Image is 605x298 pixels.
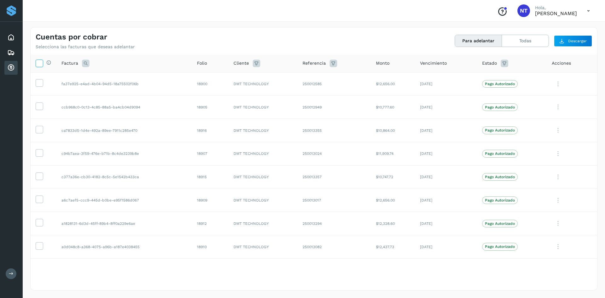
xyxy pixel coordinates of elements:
td: 250013356 [297,258,371,282]
td: a0d048c8-a368-4075-a96b-a187e4038455 [56,235,192,259]
button: Para adelantar [455,35,502,47]
td: 250013082 [297,235,371,259]
td: [DATE] [415,189,477,212]
span: Acciones [552,60,571,67]
td: 18912 [192,212,228,235]
p: Selecciona las facturas que deseas adelantar [36,44,135,50]
td: 891cb4a5-110f-4188-8f75-894c4789c4d5 [56,258,192,282]
span: Monto [376,60,389,67]
td: $10,766.56 [371,258,415,282]
td: DMT TECHNOLOGY [228,142,297,165]
td: c94b7aea-3f59-476e-b71b-8c4de3239b8e [56,142,192,165]
p: Pago Autorizado [485,128,515,132]
td: 250012585 [297,72,371,96]
td: 18907 [192,142,228,165]
td: 250013017 [297,189,371,212]
span: Folio [197,60,207,67]
td: DMT TECHNOLOGY [228,119,297,142]
td: $10,864.00 [371,119,415,142]
span: Cliente [233,60,249,67]
p: Pago Autorizado [485,82,515,86]
span: Factura [61,60,78,67]
td: 250013294 [297,212,371,235]
td: $12,328.60 [371,212,415,235]
td: a6c7aef5-ccc9-445d-b0be-e95f1586d067 [56,189,192,212]
td: 18900 [192,72,228,96]
p: Pago Autorizado [485,151,515,156]
td: fa37e925-e4ad-4b04-94d5-18a75502f06b [56,72,192,96]
p: Pago Autorizado [485,221,515,226]
td: DMT TECHNOLOGY [228,189,297,212]
td: [DATE] [415,212,477,235]
p: Norberto Tula Tepo [535,10,577,16]
div: Inicio [4,31,18,44]
td: [DATE] [415,119,477,142]
td: ca7833d5-1d4e-492a-89ee-7911c285e470 [56,119,192,142]
p: Pago Autorizado [485,244,515,249]
span: Referencia [302,60,326,67]
td: $12,437.73 [371,235,415,259]
td: $10,747.72 [371,165,415,189]
td: [DATE] [415,96,477,119]
td: 18905 [192,96,228,119]
td: [DATE] [415,165,477,189]
td: DMT TECHNOLOGY [228,258,297,282]
p: Pago Autorizado [485,105,515,109]
div: Cuentas por cobrar [4,61,18,75]
p: Hola, [535,5,577,10]
span: Estado [482,60,497,67]
td: 250013357 [297,165,371,189]
td: $10,777.60 [371,96,415,119]
button: Descargar [554,35,592,47]
td: DMT TECHNOLOGY [228,212,297,235]
span: Vencimiento [420,60,447,67]
td: 18909 [192,189,228,212]
td: DMT TECHNOLOGY [228,72,297,96]
td: $12,656.00 [371,189,415,212]
td: [DATE] [415,142,477,165]
td: $11,909.74 [371,142,415,165]
td: DMT TECHNOLOGY [228,165,297,189]
td: 250013355 [297,119,371,142]
td: 18915 [192,165,228,189]
td: $12,656.00 [371,72,415,96]
td: 250013024 [297,142,371,165]
td: [DATE] [415,258,477,282]
td: 18916 [192,119,228,142]
td: ccb968c0-0c13-4c85-88a5-ba4cb04d9094 [56,96,192,119]
td: 18910 [192,235,228,259]
button: Todas [502,35,549,47]
h4: Cuentas por cobrar [36,32,107,42]
td: 250012949 [297,96,371,119]
p: Pago Autorizado [485,175,515,179]
td: c377a36e-cb30-4182-8c5c-5e1542b433ca [56,165,192,189]
div: Embarques [4,46,18,60]
p: Pago Autorizado [485,198,515,202]
td: DMT TECHNOLOGY [228,96,297,119]
span: Descargar [568,38,587,44]
td: 18914 [192,258,228,282]
td: [DATE] [415,72,477,96]
td: DMT TECHNOLOGY [228,235,297,259]
td: [DATE] [415,235,477,259]
td: a1828131-6d3d-45ff-89b4-8ff0a229e6ae [56,212,192,235]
